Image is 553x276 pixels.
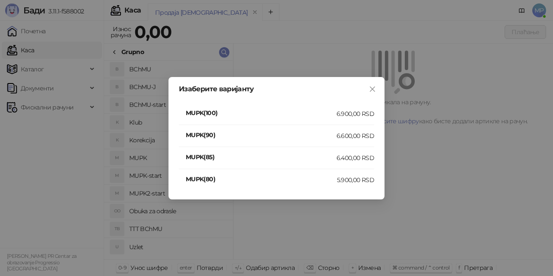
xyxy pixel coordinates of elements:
[337,109,374,119] div: 6.900,00 RSD
[186,108,337,118] h4: MUPK(100)
[365,82,379,96] button: Close
[179,86,374,93] div: Изаберите варијанту
[337,131,374,141] div: 6.600,00 RSD
[186,174,337,184] h4: MUPK(80)
[186,152,337,162] h4: MUPK(85)
[337,175,374,185] div: 5.900,00 RSD
[365,86,379,93] span: Close
[186,130,337,140] h4: MUPK(90)
[337,153,374,163] div: 6.400,00 RSD
[369,86,376,93] span: close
